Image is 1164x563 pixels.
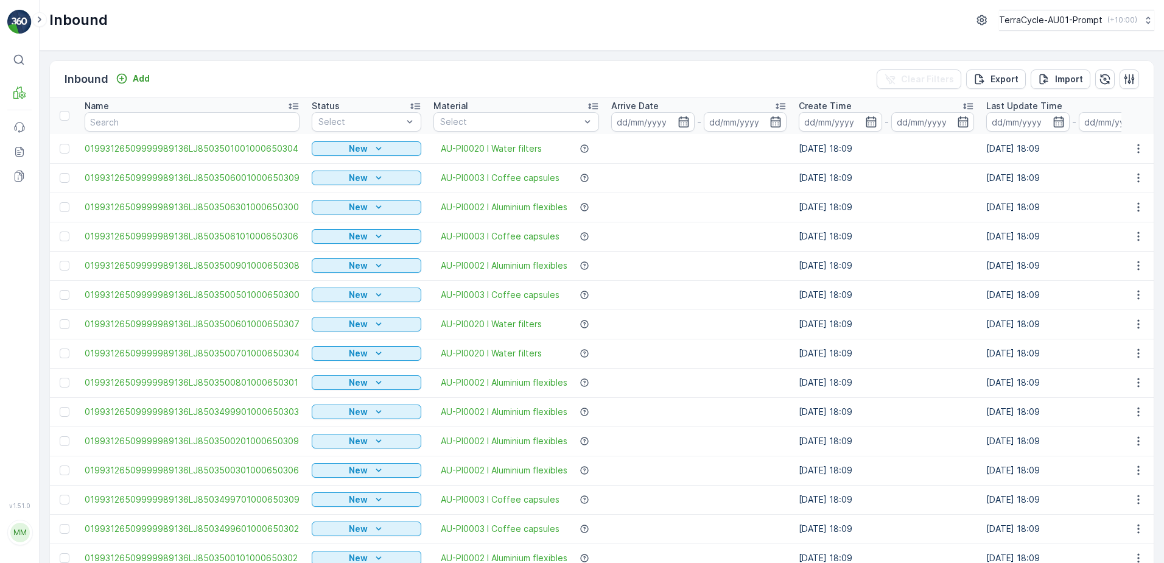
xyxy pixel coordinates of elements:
button: TerraCycle-AU01-Prompt(+10:00) [999,10,1154,30]
a: 01993126509999989136LJ8503500601000650307 [85,318,300,330]
a: 01993126509999989136LJ8503500201000650309 [85,435,300,447]
div: Toggle Row Selected [60,349,69,358]
button: New [312,492,421,507]
button: New [312,434,421,448]
button: New [312,522,421,536]
a: AU-PI0002 I Aluminium flexibles [441,406,567,418]
button: New [312,346,421,361]
button: New [312,288,421,302]
p: New [349,230,368,243]
p: Status [312,100,340,112]
div: Toggle Row Selected [60,407,69,417]
input: dd/mm/yyyy [891,112,975,132]
td: [DATE] 18:09 [793,397,980,427]
p: Inbound [65,71,108,88]
a: 01993126509999989136LJ8503501001000650304 [85,143,300,155]
p: New [349,377,368,389]
span: 01993126509999989136LJ8503499901000650303 [85,406,300,418]
a: 01993126509999989136LJ8503506001000650309 [85,172,300,184]
button: Import [1031,69,1090,89]
p: TerraCycle-AU01-Prompt [999,14,1103,26]
button: Export [966,69,1026,89]
div: Toggle Row Selected [60,173,69,183]
p: Material [433,100,468,112]
td: [DATE] 18:09 [793,456,980,485]
div: Toggle Row Selected [60,290,69,300]
td: [DATE] 18:09 [793,485,980,514]
a: AU-PI0002 I Aluminium flexibles [441,260,567,272]
input: dd/mm/yyyy [1079,112,1162,132]
div: Toggle Row Selected [60,261,69,271]
span: 01993126509999989136LJ8503500901000650308 [85,260,300,272]
a: 01993126509999989136LJ8503500801000650301 [85,377,300,389]
a: AU-PI0003 I Coffee capsules [441,172,559,184]
p: New [349,435,368,447]
p: - [885,115,889,129]
a: AU-PI0003 I Coffee capsules [441,230,559,243]
span: AU-PI0002 I Aluminium flexibles [441,435,567,447]
p: New [349,406,368,418]
p: Inbound [49,10,108,30]
p: Export [990,73,1018,85]
p: New [349,289,368,301]
a: 01993126509999989136LJ8503500301000650306 [85,464,300,476]
a: AU-PI0002 I Aluminium flexibles [441,377,567,389]
a: AU-PI0002 I Aluminium flexibles [441,464,567,476]
div: Toggle Row Selected [60,495,69,505]
td: [DATE] 18:09 [793,514,980,544]
a: AU-PI0003 I Coffee capsules [441,289,559,301]
p: - [1072,115,1076,129]
p: New [349,347,368,359]
td: [DATE] 18:09 [793,222,980,251]
span: v 1.51.0 [7,502,32,509]
a: 01993126509999989136LJ8503506301000650300 [85,201,300,213]
div: Toggle Row Selected [60,232,69,241]
a: 01993126509999989136LJ8503499701000650309 [85,494,300,506]
p: New [349,260,368,272]
a: 01993126509999989136LJ8503500701000650304 [85,347,300,359]
button: New [312,317,421,331]
p: Add [133,73,150,85]
div: Toggle Row Selected [60,436,69,446]
input: dd/mm/yyyy [799,112,882,132]
div: Toggle Row Selected [60,378,69,388]
p: Last Update Time [986,100,1062,112]
p: Clear Filters [901,73,954,85]
button: New [312,375,421,390]
td: [DATE] 18:09 [793,280,980,310]
button: New [312,200,421,214]
p: Arrive Date [611,100,659,112]
a: AU-PI0020 I Water filters [441,143,542,155]
p: Select [440,116,580,128]
p: New [349,318,368,330]
td: [DATE] 18:09 [793,339,980,368]
div: Toggle Row Selected [60,202,69,212]
p: Import [1055,73,1083,85]
a: AU-PI0020 I Water filters [441,318,542,330]
a: 01993126509999989136LJ8503499601000650302 [85,523,300,535]
div: Toggle Row Selected [60,553,69,563]
input: dd/mm/yyyy [704,112,787,132]
div: Toggle Row Selected [60,524,69,534]
td: [DATE] 18:09 [793,134,980,163]
p: New [349,494,368,506]
button: New [312,463,421,478]
p: Create Time [799,100,852,112]
input: dd/mm/yyyy [986,112,1070,132]
a: AU-PI0002 I Aluminium flexibles [441,201,567,213]
p: Name [85,100,109,112]
button: New [312,405,421,419]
